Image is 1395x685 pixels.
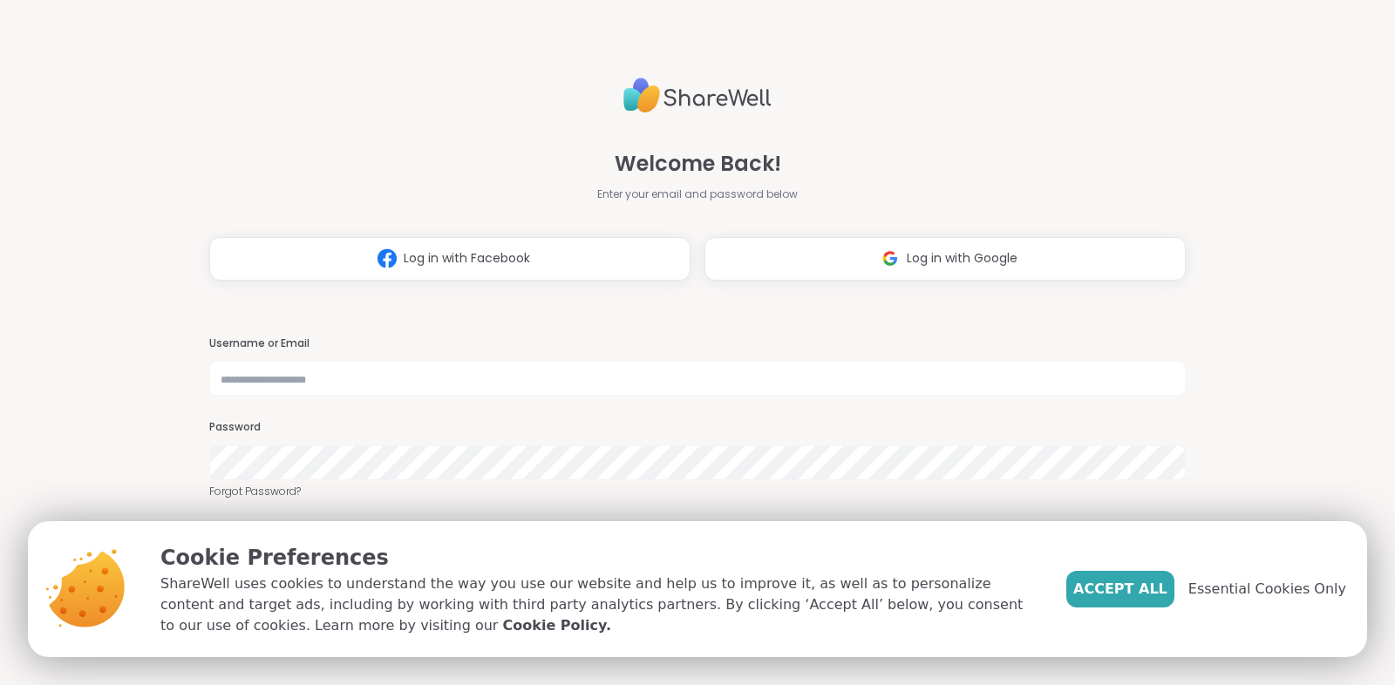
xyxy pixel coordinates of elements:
[209,420,1186,435] h3: Password
[209,484,1186,499] a: Forgot Password?
[160,573,1038,636] p: ShareWell uses cookies to understand the way you use our website and help us to improve it, as we...
[874,242,907,275] img: ShareWell Logomark
[503,615,611,636] a: Cookie Policy.
[704,237,1186,281] button: Log in with Google
[404,249,530,268] span: Log in with Facebook
[209,336,1186,351] h3: Username or Email
[1188,579,1346,600] span: Essential Cookies Only
[160,542,1038,573] p: Cookie Preferences
[623,71,772,120] img: ShareWell Logo
[597,187,798,202] span: Enter your email and password below
[1066,571,1174,607] button: Accept All
[1073,579,1167,600] span: Accept All
[371,242,404,275] img: ShareWell Logomark
[209,237,691,281] button: Log in with Facebook
[615,148,781,180] span: Welcome Back!
[907,249,1017,268] span: Log in with Google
